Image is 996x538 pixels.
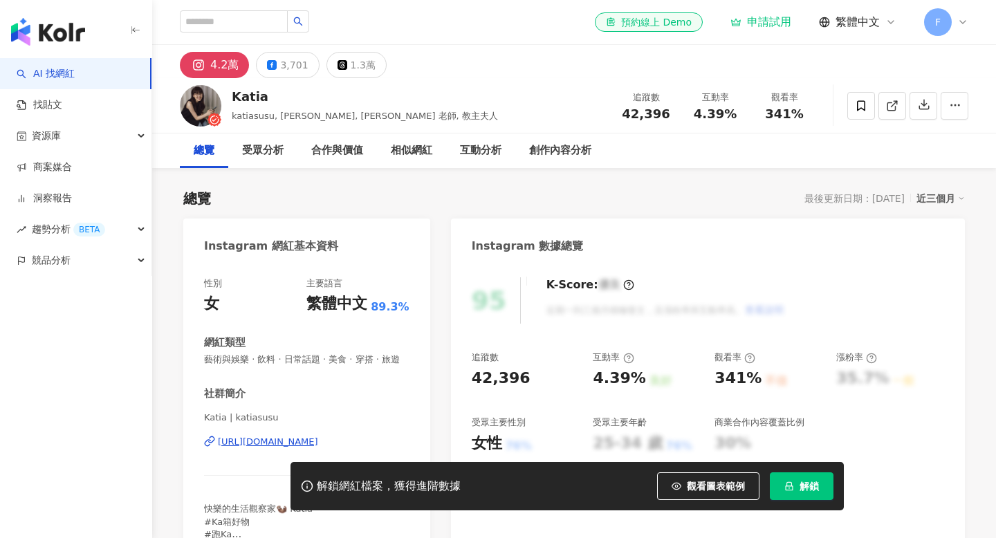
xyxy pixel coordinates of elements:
button: 1.3萬 [326,52,387,78]
div: 觀看率 [714,351,755,364]
span: 89.3% [371,299,409,315]
span: 42,396 [622,106,670,121]
button: 解鎖 [770,472,833,500]
div: 性別 [204,277,222,290]
div: 漲粉率 [836,351,877,364]
span: 繁體中文 [836,15,880,30]
div: 追蹤數 [472,351,499,364]
div: 互動率 [593,351,634,364]
a: 找貼文 [17,98,62,112]
div: 繁體中文 [306,293,367,315]
a: [URL][DOMAIN_NAME] [204,436,409,448]
div: 總覽 [183,189,211,208]
div: Instagram 網紅基本資料 [204,239,338,254]
div: 1.3萬 [351,55,376,75]
button: 4.2萬 [180,52,249,78]
span: 資源庫 [32,120,61,151]
span: F [935,15,941,30]
div: 相似網紅 [391,142,432,159]
div: 受眾分析 [242,142,284,159]
div: 預約線上 Demo [606,15,692,29]
a: 預約線上 Demo [595,12,703,32]
div: 4.2萬 [210,55,239,75]
div: 追蹤數 [620,91,672,104]
div: 受眾主要年齡 [593,416,647,429]
div: 創作內容分析 [529,142,591,159]
div: 互動率 [689,91,741,104]
span: rise [17,225,26,234]
div: 女 [204,293,219,315]
img: logo [11,18,85,46]
div: 互動分析 [460,142,501,159]
div: 解鎖網紅檔案，獲得進階數據 [317,479,461,494]
div: 商業合作內容覆蓋比例 [714,416,804,429]
div: 社群簡介 [204,387,246,401]
div: 3,701 [280,55,308,75]
span: lock [784,481,794,491]
div: 受眾主要性別 [472,416,526,429]
div: 女性 [472,433,502,454]
span: 解鎖 [800,481,819,492]
a: searchAI 找網紅 [17,67,75,81]
button: 觀看圖表範例 [657,472,759,500]
div: [URL][DOMAIN_NAME] [218,436,318,448]
span: 觀看圖表範例 [687,481,745,492]
span: search [293,17,303,26]
div: BETA [73,223,105,236]
span: 趨勢分析 [32,214,105,245]
a: 商案媒合 [17,160,72,174]
div: 42,396 [472,368,531,389]
div: 合作與價值 [311,142,363,159]
div: Katia [232,88,498,105]
a: 申請試用 [730,15,791,29]
div: 觀看率 [758,91,811,104]
div: 主要語言 [306,277,342,290]
span: 藝術與娛樂 · 飲料 · 日常話題 · 美食 · 穿搭 · 旅遊 [204,353,409,366]
div: 4.39% [593,368,645,389]
a: 洞察報告 [17,192,72,205]
div: 341% [714,368,762,389]
img: KOL Avatar [180,85,221,127]
span: 4.39% [694,107,737,121]
div: 近三個月 [916,189,965,207]
button: 3,701 [256,52,319,78]
div: Instagram 數據總覽 [472,239,584,254]
div: 最後更新日期：[DATE] [804,193,905,204]
div: 網紅類型 [204,335,246,350]
span: Katia | katiasusu [204,411,409,424]
span: 競品分析 [32,245,71,276]
div: K-Score : [546,277,634,293]
div: 總覽 [194,142,214,159]
span: 341% [765,107,804,121]
span: katiasusu, [PERSON_NAME], [PERSON_NAME] 老師, 教主夫人 [232,111,498,121]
